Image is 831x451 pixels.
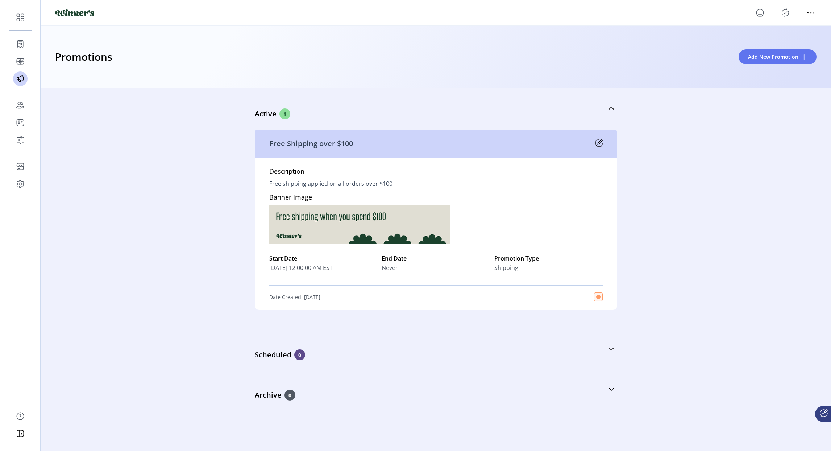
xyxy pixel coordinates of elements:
p: Scheduled [255,349,294,360]
label: Start Date [269,254,378,263]
span: 0 [294,349,305,360]
h5: Description [269,167,304,179]
button: menu [805,7,817,19]
button: Publisher Panel [780,7,791,19]
a: Active1 [255,93,617,124]
img: logo [55,9,94,16]
h3: Promotions [55,49,112,65]
span: 0 [284,390,295,401]
a: Scheduled0 [255,333,617,365]
button: menu [754,7,766,19]
label: End Date [382,254,490,263]
label: Promotion Type [494,254,603,263]
button: Add New Promotion [739,49,817,64]
a: Archive0 [255,374,617,405]
h5: Banner Image [269,192,450,205]
p: Free Shipping over $100 [269,138,353,149]
span: Add New Promotion [748,53,798,61]
span: Never [382,263,398,272]
img: RESPONSIVE_9e528107-cb59-401d-89df-731fb281a6a3.png [269,205,450,244]
span: [DATE] 12:00:00 AM EST [269,263,378,272]
p: Date Created: [DATE] [269,293,320,301]
p: Free shipping applied on all orders over $100 [269,179,392,188]
div: Active1 [255,124,617,324]
span: Shipping [494,263,518,272]
span: 1 [279,108,290,119]
p: Active [255,108,279,119]
p: Archive [255,390,284,401]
